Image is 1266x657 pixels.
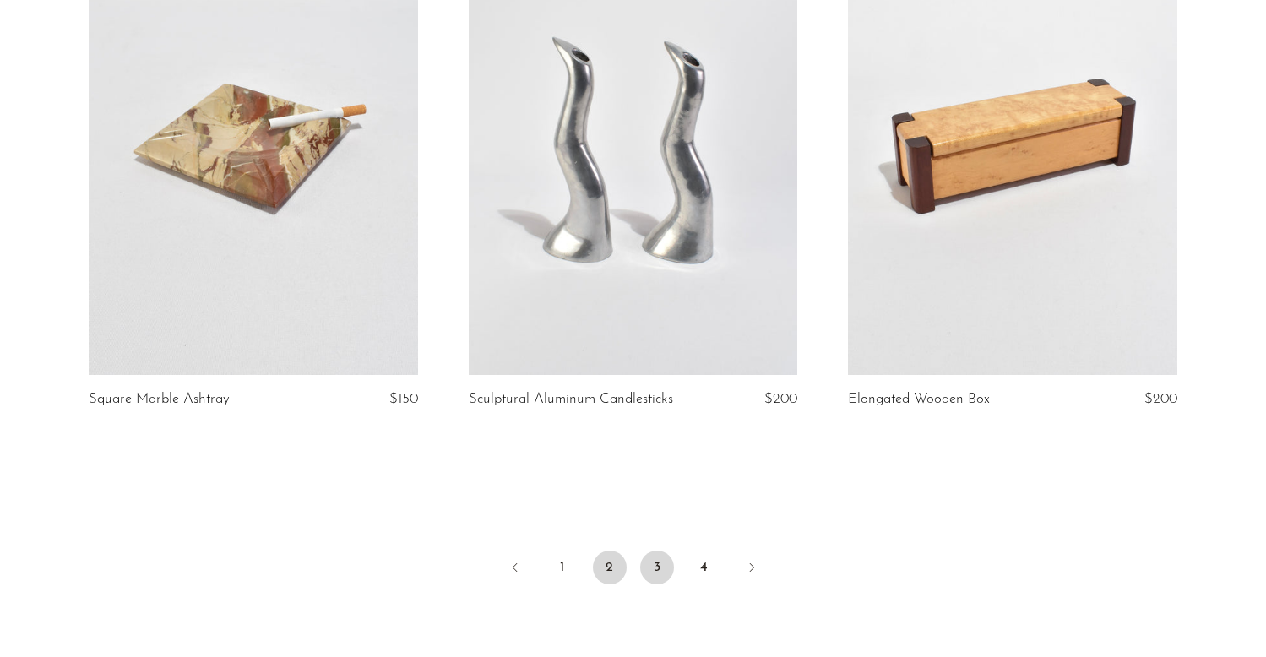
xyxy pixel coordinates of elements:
a: 3 [640,551,674,584]
span: 2 [593,551,627,584]
span: $200 [764,392,797,406]
a: 4 [687,551,721,584]
span: $150 [389,392,418,406]
a: Square Marble Ashtray [89,392,230,407]
a: Next [735,551,769,588]
a: Elongated Wooden Box [848,392,990,407]
span: $200 [1144,392,1177,406]
a: Sculptural Aluminum Candlesticks [469,392,673,407]
a: Previous [498,551,532,588]
a: 1 [546,551,579,584]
